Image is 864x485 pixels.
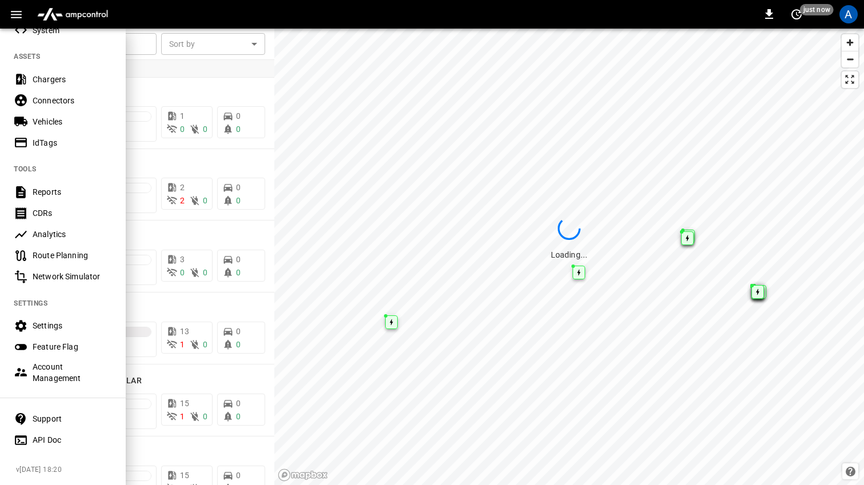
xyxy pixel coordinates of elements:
[33,413,112,424] div: Support
[787,5,806,23] button: set refresh interval
[33,3,113,25] img: ampcontrol.io logo
[33,434,112,446] div: API Doc
[33,320,112,331] div: Settings
[33,271,112,282] div: Network Simulator
[33,361,112,384] div: Account Management
[33,95,112,106] div: Connectors
[33,186,112,198] div: Reports
[33,250,112,261] div: Route Planning
[33,137,112,149] div: IdTags
[16,464,117,476] span: v [DATE] 18:20
[33,229,112,240] div: Analytics
[33,74,112,85] div: Chargers
[839,5,858,23] div: profile-icon
[800,4,834,15] span: just now
[33,25,112,36] div: System
[33,207,112,219] div: CDRs
[33,116,112,127] div: Vehicles
[33,341,112,352] div: Feature Flag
